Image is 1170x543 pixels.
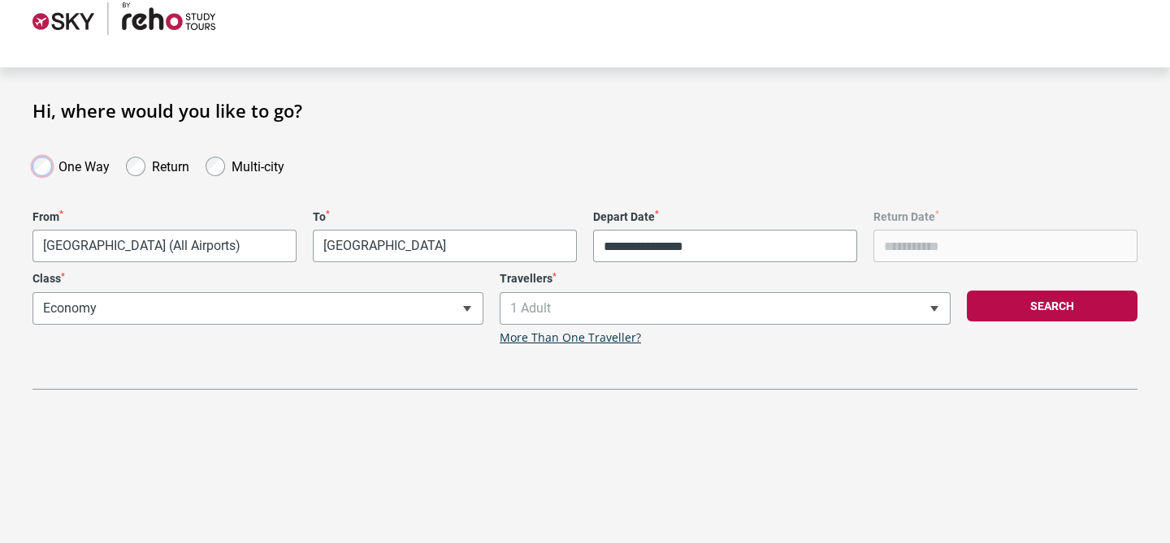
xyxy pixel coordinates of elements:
[314,231,576,261] span: Phnom Penh International Airport
[32,230,297,262] span: Melbourne (All Airports)
[32,210,297,224] label: From
[58,155,110,175] label: One Way
[33,231,296,261] span: Melbourne (All Airports)
[32,100,1137,121] h1: Hi, where would you like to go?
[500,272,951,286] label: Travellers
[593,210,857,224] label: Depart Date
[500,293,950,324] span: 1 Adult
[500,331,641,345] a: More Than One Traveller?
[232,155,284,175] label: Multi-city
[152,155,189,175] label: Return
[313,210,577,224] label: To
[32,292,483,325] span: Economy
[967,291,1137,321] button: Search
[500,292,951,325] span: 1 Adult
[33,293,483,324] span: Economy
[32,272,483,286] label: Class
[313,230,577,262] span: Phnom Penh International Airport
